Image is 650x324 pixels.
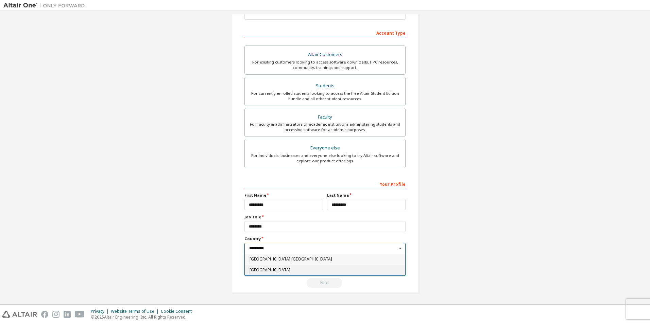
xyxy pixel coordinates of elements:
div: Faculty [249,112,401,122]
div: Privacy [91,309,111,314]
div: Everyone else [249,143,401,153]
label: Country [244,236,406,241]
div: Read and acccept EULA to continue [244,278,406,288]
img: facebook.svg [41,311,48,318]
label: Job Title [244,214,406,220]
div: Cookie Consent [161,309,196,314]
span: [GEOGRAPHIC_DATA] [250,268,401,272]
div: Altair Customers [249,50,401,59]
div: Account Type [244,27,406,38]
img: Altair One [3,2,88,9]
div: Students [249,81,401,91]
img: linkedin.svg [64,311,71,318]
span: [GEOGRAPHIC_DATA] [GEOGRAPHIC_DATA] [250,257,401,261]
div: For existing customers looking to access software downloads, HPC resources, community, trainings ... [249,59,401,70]
img: altair_logo.svg [2,311,37,318]
label: First Name [244,193,323,198]
img: instagram.svg [52,311,59,318]
div: Website Terms of Use [111,309,161,314]
label: Last Name [327,193,406,198]
p: © 2025 Altair Engineering, Inc. All Rights Reserved. [91,314,196,320]
img: youtube.svg [75,311,85,318]
div: For individuals, businesses and everyone else looking to try Altair software and explore our prod... [249,153,401,164]
div: For faculty & administrators of academic institutions administering students and accessing softwa... [249,122,401,132]
div: For currently enrolled students looking to access the free Altair Student Edition bundle and all ... [249,91,401,102]
div: Your Profile [244,178,406,189]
